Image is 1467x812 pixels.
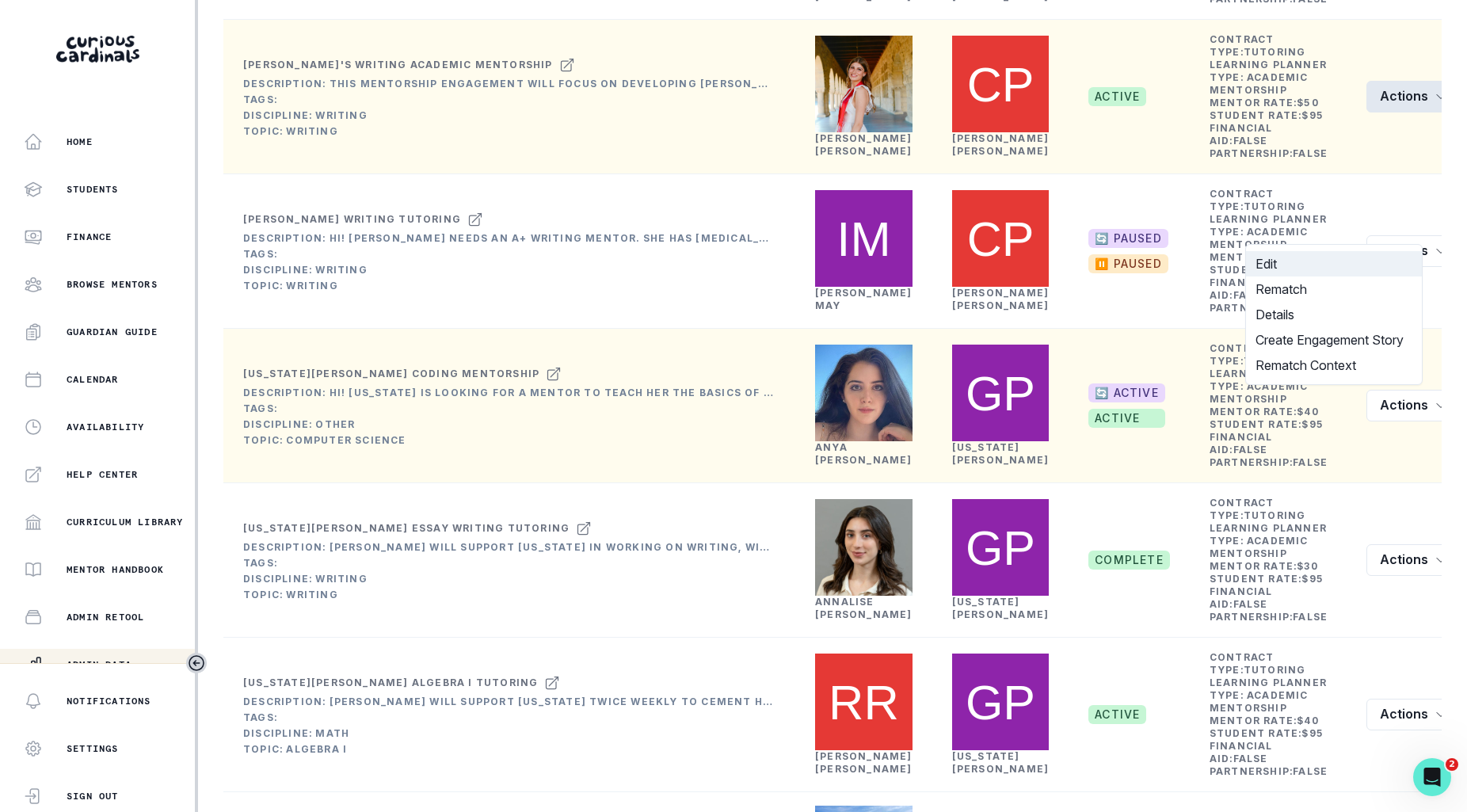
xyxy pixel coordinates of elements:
[243,93,775,106] div: Tags:
[243,402,775,415] div: Tags:
[1233,753,1268,764] b: false
[1297,97,1319,109] b: $ 50
[1246,302,1422,327] button: Details
[1088,551,1170,570] span: complete
[67,278,158,291] p: Browse Mentors
[1210,226,1309,250] b: Academic Mentorship
[1095,257,1162,271] div: ⏸️ paused
[1297,715,1319,726] b: $ 40
[1233,598,1268,610] b: false
[1209,341,1328,470] td: Contract Type: Learning Planner Type: Mentor Rate: Student Rate: Financial Aid: Partnership:
[1210,535,1309,559] b: Academic Mentorship
[67,373,119,386] p: Calendar
[67,658,131,671] p: Admin Data
[67,563,164,576] p: Mentor Handbook
[1233,289,1268,301] b: false
[243,368,539,380] div: [US_STATE][PERSON_NAME] Coding Mentorship
[67,326,158,338] p: Guardian Guide
[815,750,913,775] a: [PERSON_NAME] [PERSON_NAME]
[1301,109,1324,121] b: $ 95
[1209,187,1328,315] td: Contract Type: Learning Planner Type: Mentor Rate: Student Rate: Financial Aid: Partnership:
[1244,355,1306,367] b: tutoring
[1246,327,1422,353] button: Create Engagement Story
[243,541,775,554] div: Description: [PERSON_NAME] will support [US_STATE] in working on writing, with a focus on essay w...
[243,696,775,708] div: Description: [PERSON_NAME] will support [US_STATE] twice weekly to cement her understanding of ma...
[815,287,913,311] a: [PERSON_NAME] May
[815,441,913,466] a: Anya [PERSON_NAME]
[1244,200,1306,212] b: tutoring
[1246,353,1422,378] button: Rematch Context
[186,653,207,673] button: Toggle sidebar
[56,36,139,63] img: Curious Cardinals Logo
[952,287,1050,311] a: [PERSON_NAME] [PERSON_NAME]
[243,434,775,447] div: Topic: Computer Science
[67,231,112,243] p: Finance
[952,132,1050,157] a: [PERSON_NAME] [PERSON_NAME]
[243,589,775,601] div: Topic: Writing
[952,441,1050,466] a: [US_STATE] [PERSON_NAME]
[1366,235,1461,267] button: row menu
[1244,46,1306,58] b: tutoring
[1233,444,1268,456] b: false
[1210,380,1309,405] b: Academic Mentorship
[1210,689,1309,714] b: Academic Mentorship
[1293,765,1328,777] b: false
[243,557,775,570] div: Tags:
[1297,560,1318,572] b: $ 30
[1233,135,1268,147] b: false
[243,387,775,399] div: Description: Hi! [US_STATE] is looking for a mentor to teach her the basics of computer science
[1301,573,1324,585] b: $ 95
[243,573,775,585] div: Discipline: Writing
[243,711,775,724] div: Tags:
[243,78,775,90] div: Description: This mentorship engagement will focus on developing [PERSON_NAME]'s writing skills.
[815,596,913,620] a: Annalise [PERSON_NAME]
[1297,406,1319,417] b: $ 40
[243,125,775,138] div: Topic: Writing
[67,790,119,802] p: Sign Out
[67,611,144,623] p: Admin Retool
[67,742,119,755] p: Settings
[1366,544,1461,576] button: row menu
[815,132,913,157] a: [PERSON_NAME] [PERSON_NAME]
[1246,276,1422,302] button: Rematch
[1088,409,1165,428] span: active
[1246,251,1422,276] button: Edit
[952,596,1050,620] a: [US_STATE] [PERSON_NAME]
[243,264,775,276] div: Discipline: Writing
[1293,147,1328,159] b: false
[1366,699,1461,730] button: row menu
[243,59,553,71] div: [PERSON_NAME]'s Writing Academic Mentorship
[1210,71,1309,96] b: Academic Mentorship
[1209,650,1328,779] td: Contract Type: Learning Planner Type: Mentor Rate: Student Rate: Financial Aid: Partnership:
[1244,664,1306,676] b: tutoring
[67,421,144,433] p: Availability
[1446,758,1458,771] span: 2
[1301,727,1324,739] b: $ 95
[1088,383,1165,402] span: 🔄 ACTIVE
[1413,758,1451,796] iframe: Intercom live chat
[243,248,775,261] div: Tags:
[243,109,775,122] div: Discipline: Writing
[1244,509,1306,521] b: tutoring
[67,135,93,148] p: Home
[952,750,1050,775] a: [US_STATE] [PERSON_NAME]
[1366,81,1461,112] button: row menu
[1366,390,1461,421] button: row menu
[67,468,138,481] p: Help Center
[243,743,775,756] div: Topic: Algebra I
[1088,87,1146,106] span: active
[1293,456,1328,468] b: false
[243,418,775,431] div: Discipline: Other
[1209,32,1328,161] td: Contract Type: Learning Planner Type: Mentor Rate: Student Rate: Financial Aid: Partnership:
[1088,705,1146,724] span: active
[67,183,119,196] p: Students
[243,280,775,292] div: Topic: Writing
[243,677,538,689] div: [US_STATE][PERSON_NAME] Algebra I tutoring
[243,232,775,245] div: Description: Hi! [PERSON_NAME] needs an A+ writing mentor. She has [MEDICAL_DATA] so she needs so...
[67,516,184,528] p: Curriculum Library
[243,213,461,226] div: [PERSON_NAME] Writing tutoring
[1293,611,1328,623] b: false
[243,522,570,535] div: [US_STATE][PERSON_NAME] Essay Writing tutoring
[1209,496,1328,624] td: Contract Type: Learning Planner Type: Mentor Rate: Student Rate: Financial Aid: Partnership:
[1301,418,1324,430] b: $ 95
